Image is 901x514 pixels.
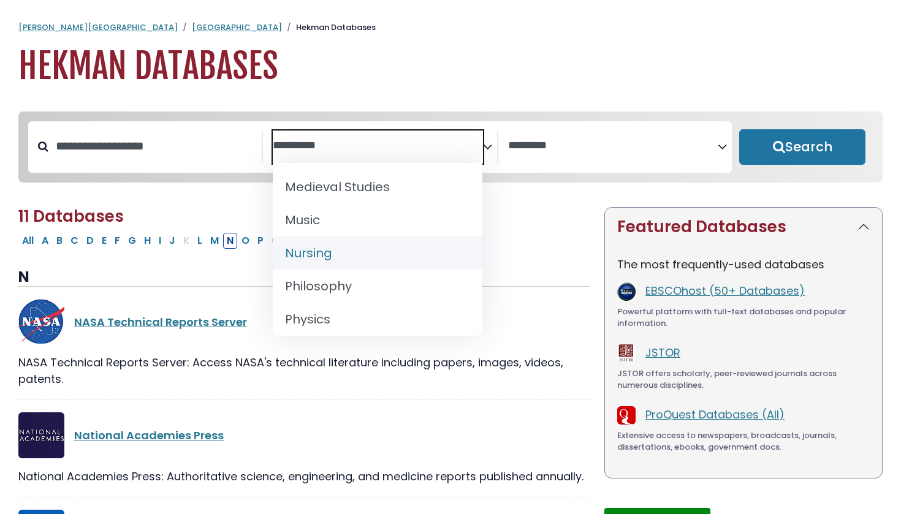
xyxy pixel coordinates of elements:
[67,233,82,249] button: Filter Results C
[207,233,222,249] button: Filter Results M
[165,233,179,249] button: Filter Results J
[238,233,253,249] button: Filter Results O
[223,233,237,249] button: Filter Results N
[273,140,482,153] textarea: Search
[617,306,870,330] div: Powerful platform with full-text databases and popular information.
[617,256,870,273] p: The most frequently-used databases
[140,233,154,249] button: Filter Results H
[192,21,282,33] a: [GEOGRAPHIC_DATA]
[18,111,883,183] nav: Search filters
[18,232,432,248] div: Alpha-list to filter by first letter of database name
[98,233,110,249] button: Filter Results E
[617,429,870,453] div: Extensive access to newspapers, broadcasts, journals, dissertations, ebooks, government docs.
[282,21,376,34] li: Hekman Databases
[18,205,124,227] span: 11 Databases
[18,21,178,33] a: [PERSON_NAME][GEOGRAPHIC_DATA]
[18,354,590,387] div: NASA Technical Reports Server: Access NASA's technical literature including papers, images, video...
[38,233,52,249] button: Filter Results A
[617,368,870,391] div: JSTOR offers scholarly, peer-reviewed journals across numerous disciplines.
[273,303,482,336] li: Physics
[111,233,124,249] button: Filter Results F
[254,233,267,249] button: Filter Results P
[48,136,262,156] input: Search database by title or keyword
[155,233,165,249] button: Filter Results I
[124,233,140,249] button: Filter Results G
[18,468,590,485] div: National Academies Press: Authoritative science, engineering, and medicine reports published annu...
[74,314,247,330] a: NASA Technical Reports Server
[273,203,482,236] li: Music
[645,345,680,360] a: JSTOR
[18,268,590,287] h3: N
[74,428,224,443] a: National Academies Press
[273,236,482,270] li: Nursing
[18,21,883,34] nav: breadcrumb
[645,283,805,298] a: EBSCOhost (50+ Databases)
[18,46,883,87] h1: Hekman Databases
[739,129,865,165] button: Submit for Search Results
[508,140,718,153] textarea: Search
[83,233,97,249] button: Filter Results D
[605,208,882,246] button: Featured Databases
[194,233,206,249] button: Filter Results L
[18,233,37,249] button: All
[273,270,482,303] li: Philosophy
[53,233,66,249] button: Filter Results B
[645,407,785,422] a: ProQuest Databases (All)
[273,170,482,203] li: Medieval Studies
